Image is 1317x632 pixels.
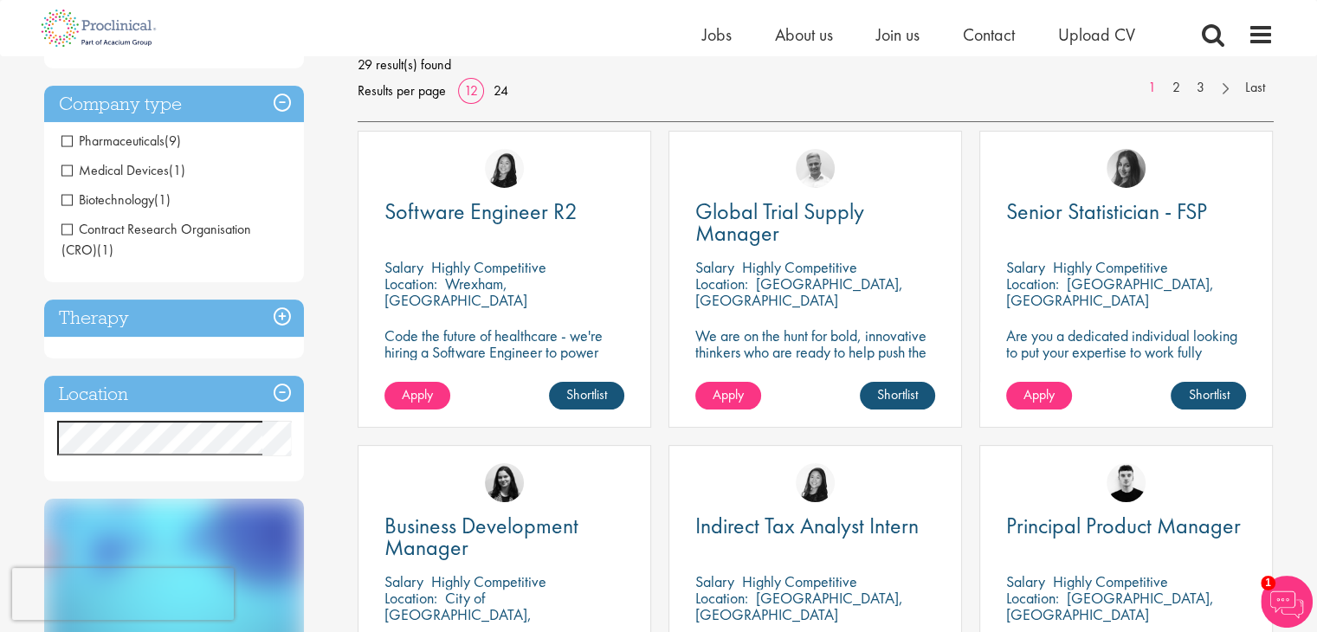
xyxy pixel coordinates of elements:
[1006,588,1059,608] span: Location:
[154,190,171,209] span: (1)
[1236,78,1274,98] a: Last
[963,23,1015,46] a: Contact
[1107,149,1146,188] img: Heidi Hennigan
[860,382,935,410] a: Shortlist
[384,201,624,222] a: Software Engineer R2
[1261,576,1275,590] span: 1
[695,197,864,248] span: Global Trial Supply Manager
[358,78,446,104] span: Results per page
[165,132,181,150] span: (9)
[44,376,304,413] h3: Location
[384,511,578,562] span: Business Development Manager
[1053,571,1168,591] p: Highly Competitive
[12,568,234,620] iframe: reCAPTCHA
[1171,382,1246,410] a: Shortlist
[431,257,546,277] p: Highly Competitive
[695,257,734,277] span: Salary
[384,257,423,277] span: Salary
[702,23,732,46] a: Jobs
[384,274,527,310] p: Wrexham, [GEOGRAPHIC_DATA]
[1006,201,1246,222] a: Senior Statistician - FSP
[796,149,835,188] img: Joshua Bye
[695,511,919,540] span: Indirect Tax Analyst Intern
[876,23,920,46] a: Join us
[1164,78,1189,98] a: 2
[713,385,744,403] span: Apply
[1058,23,1135,46] a: Upload CV
[487,81,514,100] a: 24
[1053,257,1168,277] p: Highly Competitive
[384,197,578,226] span: Software Engineer R2
[796,463,835,502] img: Numhom Sudsok
[384,382,450,410] a: Apply
[695,327,935,393] p: We are on the hunt for bold, innovative thinkers who are ready to help push the boundaries of sci...
[1006,515,1246,537] a: Principal Product Manager
[695,201,935,244] a: Global Trial Supply Manager
[695,274,748,293] span: Location:
[1006,588,1214,624] p: [GEOGRAPHIC_DATA], [GEOGRAPHIC_DATA]
[742,571,857,591] p: Highly Competitive
[1188,78,1213,98] a: 3
[775,23,833,46] a: About us
[384,515,624,558] a: Business Development Manager
[1006,274,1214,310] p: [GEOGRAPHIC_DATA], [GEOGRAPHIC_DATA]
[1107,463,1146,502] img: Patrick Melody
[169,161,185,179] span: (1)
[485,463,524,502] img: Indre Stankeviciute
[485,149,524,188] img: Numhom Sudsok
[742,257,857,277] p: Highly Competitive
[402,385,433,403] span: Apply
[61,161,185,179] span: Medical Devices
[1006,257,1045,277] span: Salary
[695,571,734,591] span: Salary
[1006,274,1059,293] span: Location:
[61,190,171,209] span: Biotechnology
[1023,385,1055,403] span: Apply
[384,571,423,591] span: Salary
[431,571,546,591] p: Highly Competitive
[695,515,935,537] a: Indirect Tax Analyst Intern
[44,300,304,337] h3: Therapy
[695,588,748,608] span: Location:
[44,86,304,123] h3: Company type
[1006,382,1072,410] a: Apply
[1006,197,1207,226] span: Senior Statistician - FSP
[61,161,169,179] span: Medical Devices
[695,588,903,624] p: [GEOGRAPHIC_DATA], [GEOGRAPHIC_DATA]
[358,52,1274,78] span: 29 result(s) found
[1006,571,1045,591] span: Salary
[695,382,761,410] a: Apply
[695,274,903,310] p: [GEOGRAPHIC_DATA], [GEOGRAPHIC_DATA]
[1006,511,1241,540] span: Principal Product Manager
[549,382,624,410] a: Shortlist
[1261,576,1313,628] img: Chatbot
[384,327,624,393] p: Code the future of healthcare - we're hiring a Software Engineer to power innovation and precisio...
[61,132,165,150] span: Pharmaceuticals
[61,220,251,259] span: Contract Research Organisation (CRO)
[97,241,113,259] span: (1)
[1139,78,1165,98] a: 1
[1006,327,1246,377] p: Are you a dedicated individual looking to put your expertise to work fully flexibly in a remote p...
[61,132,181,150] span: Pharmaceuticals
[384,588,437,608] span: Location:
[61,190,154,209] span: Biotechnology
[384,274,437,293] span: Location:
[458,81,484,100] a: 12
